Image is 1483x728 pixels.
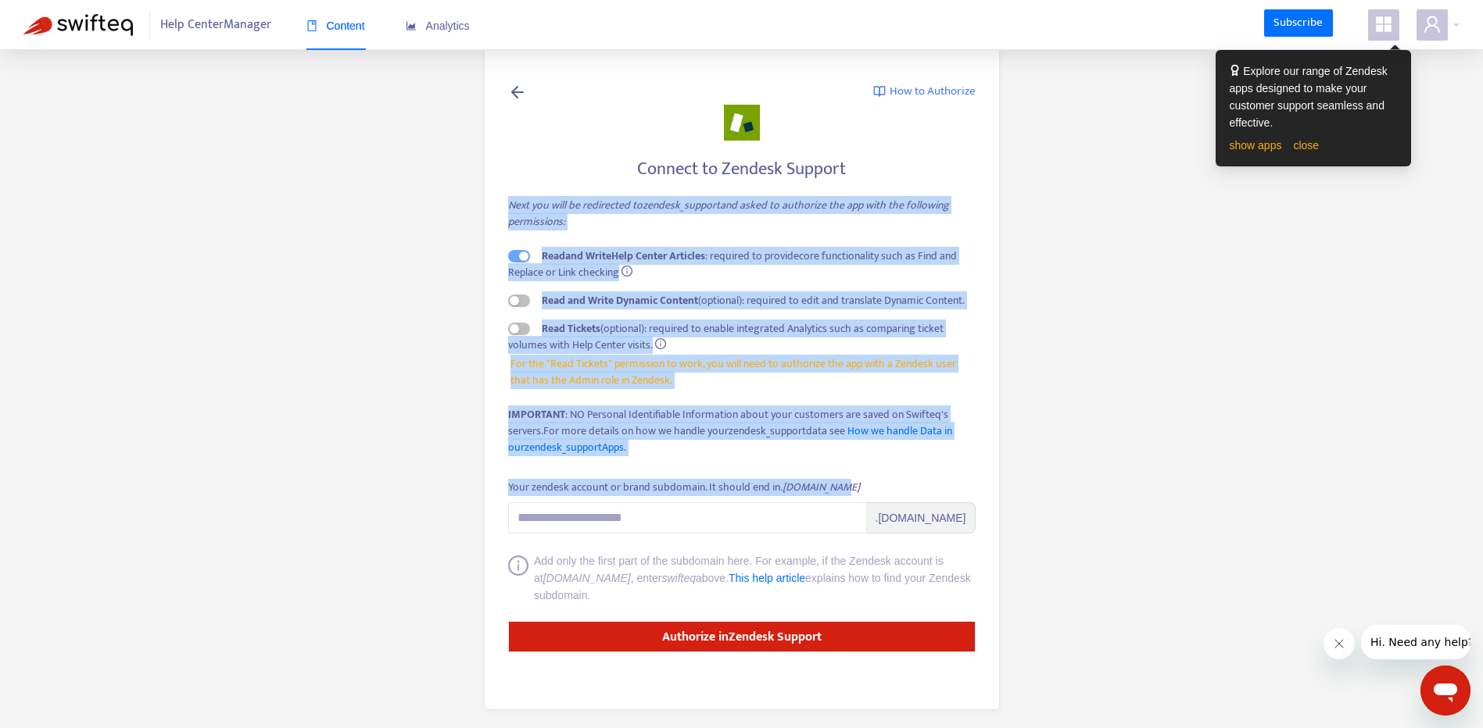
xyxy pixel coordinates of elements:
[662,626,822,648] strong: Authorize in Zendesk Support
[508,319,944,354] span: (optional): required to enable integrated Analytics such as comparing ticket volumes with Help Ce...
[406,20,470,32] span: Analytics
[508,422,952,456] span: For more details on how we handle your zendesk_support data see .
[1230,62,1397,131] div: Explore our range of Zendesk apps designed to make your customer support seamless and effective.
[542,291,965,309] span: (optional): required to edit and translate Dynamic Content.
[543,572,631,584] i: [DOMAIN_NAME]
[508,555,528,604] span: info-circle
[542,319,600,337] strong: Read Tickets
[780,478,860,496] i: .[DOMAIN_NAME]
[542,291,698,309] strong: Read and Write Dynamic Content
[508,196,949,230] i: Next you will be redirected to zendesk_support and asked to authorize the app with the following ...
[1324,628,1355,659] iframe: Zamknij wiadomość
[873,85,886,98] img: image-link
[406,20,417,31] span: area-chart
[306,20,317,31] span: book
[508,422,952,456] a: How we handle Data in ourzendesk_supportApps
[508,159,976,180] h4: Connect to Zendesk Support
[534,552,976,604] div: Add only the first part of the subdomain here. For example, if the Zendesk account is at , enter ...
[724,105,760,141] img: zendesk_support.png
[508,621,976,652] button: Authorize inZendesk Support
[1264,9,1333,37] a: Subscribe
[1420,666,1470,716] iframe: Przycisk umożliwiający otwarcie okna komunikatora
[1230,139,1282,152] a: show apps
[542,247,705,265] strong: Read and Write Help Center Articles
[1423,15,1442,34] span: user
[1293,139,1319,152] a: close
[655,338,666,349] span: info-circle
[508,405,565,423] strong: IMPORTANT
[873,83,976,101] a: How to Authorize
[510,355,973,388] span: For the "Read Tickets" permission to work, you will need to authorize the app with a Zendesk user...
[890,83,976,101] span: How to Authorize
[160,10,271,40] span: Help Center Manager
[1361,625,1470,659] iframe: Wiadomość od firmy
[508,479,860,496] div: Your zendesk account or brand subdomain. It should end in
[306,20,365,32] span: Content
[508,406,976,455] div: : NO Personal Identifiable Information about your customers are saved on Swifteq's servers.
[661,572,696,584] i: swifteq
[621,266,632,277] span: info-circle
[23,14,133,36] img: Swifteq
[867,502,976,534] span: .[DOMAIN_NAME]
[508,247,957,281] span: : required to provide core functionality such as Find and Replace or Link checking
[729,572,805,584] a: This help article
[1374,15,1393,34] span: appstore
[9,11,113,23] span: Hi. Need any help?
